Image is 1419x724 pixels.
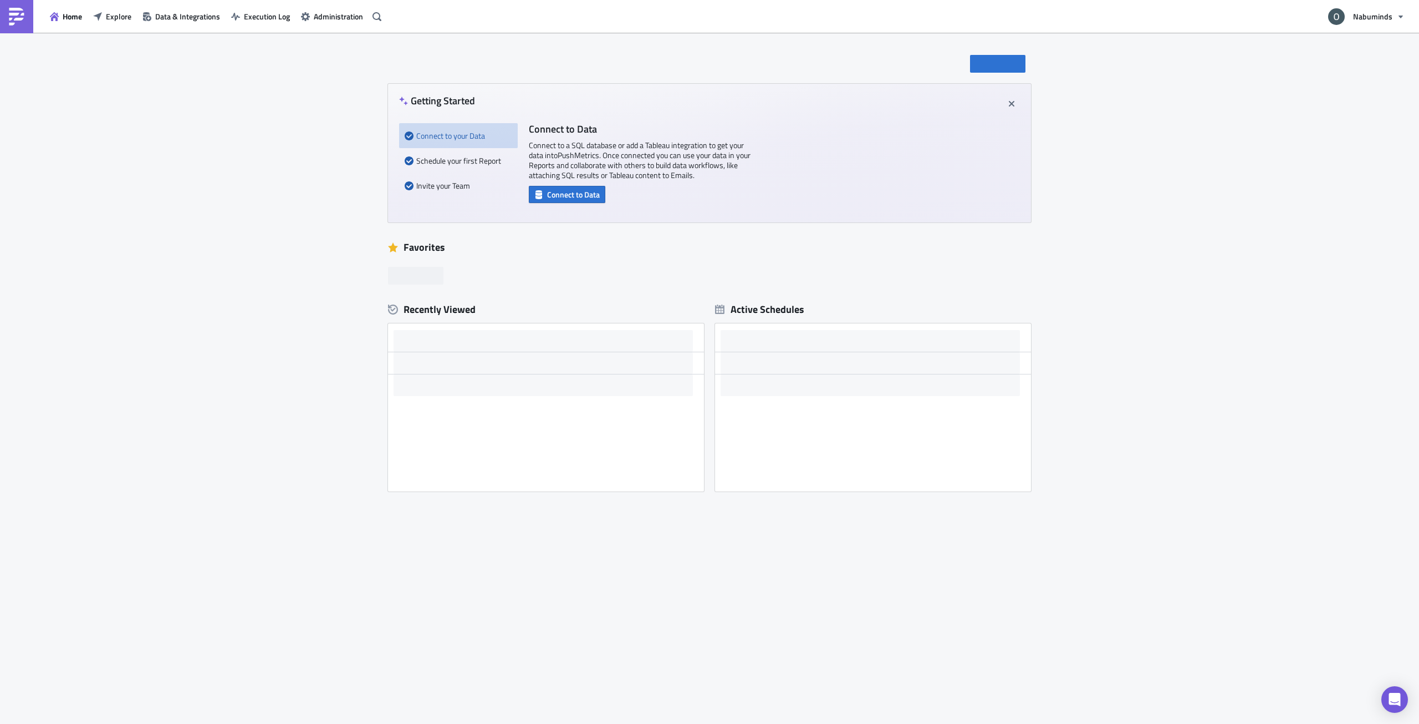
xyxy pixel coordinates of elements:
img: Avatar [1327,7,1346,26]
span: Connect to Data [547,189,600,200]
h4: Getting Started [399,95,475,107]
div: Favorites [388,239,1031,256]
button: Explore [88,8,137,25]
div: Recently Viewed [388,301,704,318]
button: Home [44,8,88,25]
button: Execution Log [226,8,295,25]
img: PushMetrics [8,8,25,26]
span: Home [63,11,82,22]
p: Connect to a SQL database or add a Tableau integration to get your data into PushMetrics . Once c... [529,140,751,180]
span: Explore [106,11,131,22]
div: Open Intercom Messenger [1381,686,1408,713]
span: Nabuminds [1353,11,1392,22]
a: Connect to Data [529,188,605,199]
button: Connect to Data [529,186,605,203]
span: Administration [314,11,363,22]
div: Connect to your Data [405,123,512,148]
div: Invite your Team [405,173,512,198]
h4: Connect to Data [529,123,751,135]
span: Execution Log [244,11,290,22]
div: Active Schedules [715,303,804,316]
span: Data & Integrations [155,11,220,22]
button: Administration [295,8,369,25]
button: Data & Integrations [137,8,226,25]
button: Nabuminds [1321,4,1411,29]
div: Schedule your first Report [405,148,512,173]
